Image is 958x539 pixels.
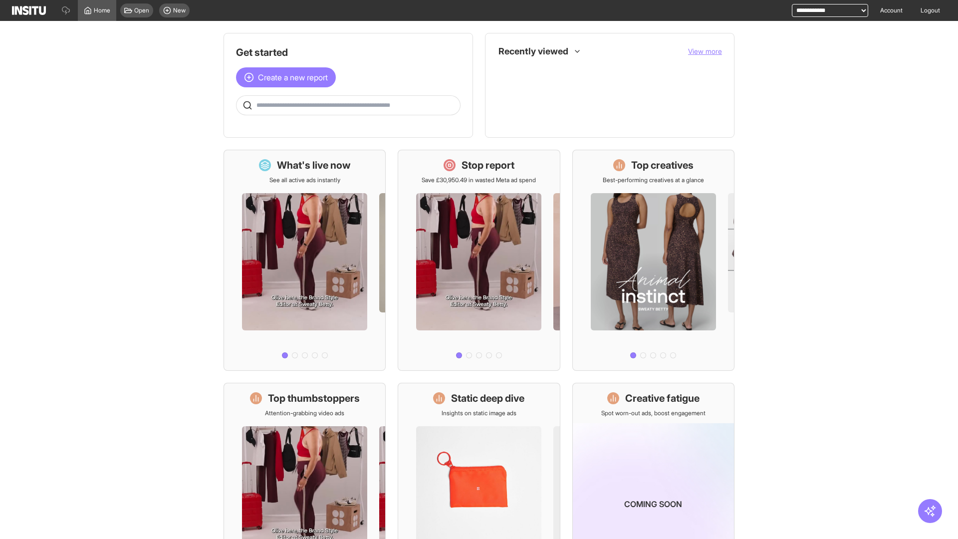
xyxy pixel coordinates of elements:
h1: Stop report [462,158,514,172]
p: Best-performing creatives at a glance [603,176,704,184]
h1: What's live now [277,158,351,172]
a: What's live nowSee all active ads instantly [224,150,386,371]
button: Create a new report [236,67,336,87]
span: Create a new report [258,71,328,83]
p: Insights on static image ads [442,409,516,417]
h1: Get started [236,45,461,59]
a: Top creativesBest-performing creatives at a glance [572,150,734,371]
p: See all active ads instantly [269,176,340,184]
p: Attention-grabbing video ads [265,409,344,417]
h1: Top thumbstoppers [268,391,360,405]
p: Save £30,950.49 in wasted Meta ad spend [422,176,536,184]
span: Home [94,6,110,14]
span: Open [134,6,149,14]
span: View more [688,47,722,55]
span: New [173,6,186,14]
img: Logo [12,6,46,15]
h1: Static deep dive [451,391,524,405]
h1: Top creatives [631,158,694,172]
button: View more [688,46,722,56]
a: Stop reportSave £30,950.49 in wasted Meta ad spend [398,150,560,371]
